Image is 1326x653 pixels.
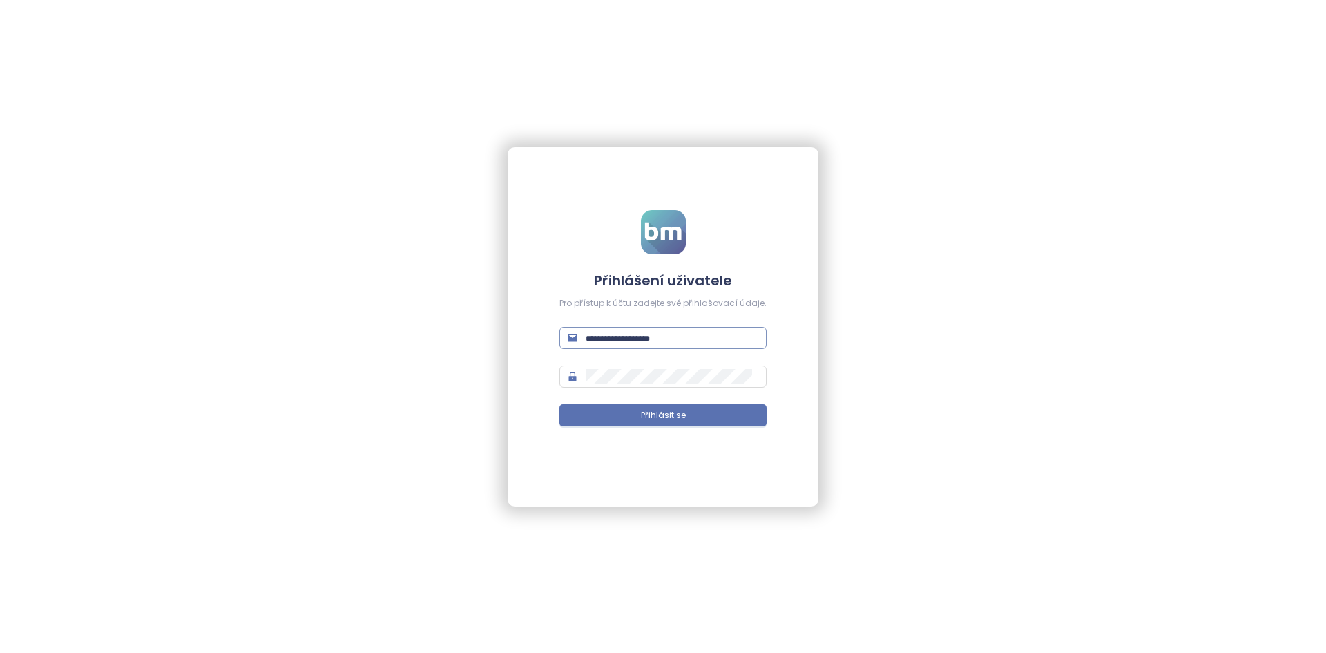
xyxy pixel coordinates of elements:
[559,271,767,290] h4: Přihlášení uživatele
[559,404,767,426] button: Přihlásit se
[641,409,686,422] span: Přihlásit se
[641,210,686,254] img: logo
[559,297,767,310] div: Pro přístup k účtu zadejte své přihlašovací údaje.
[568,333,577,343] span: mail
[568,372,577,381] span: lock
